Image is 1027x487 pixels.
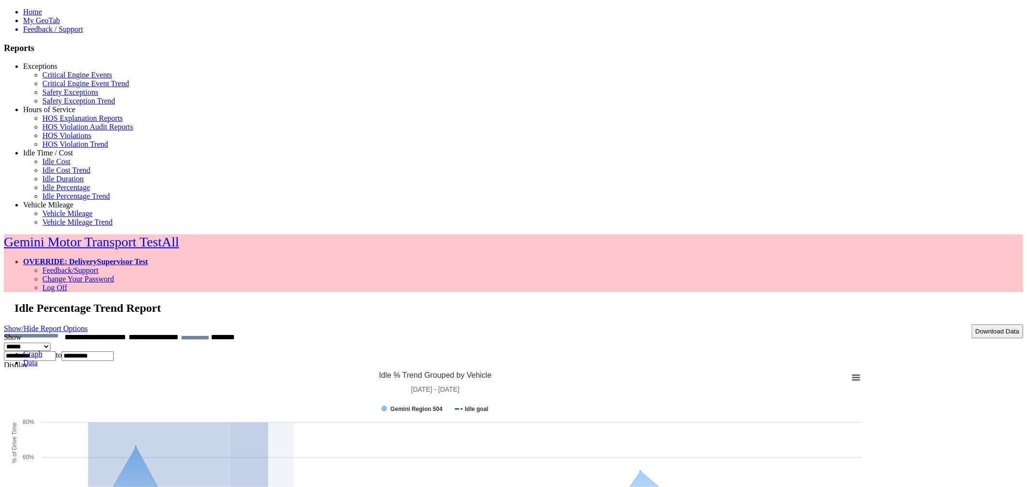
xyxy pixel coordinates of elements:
tspan: Idle % Trend Grouped by Vehicle [379,371,492,379]
a: Change Your Password [42,275,114,283]
tspan: % of Drive Time [11,423,18,463]
a: Log Off [42,283,67,292]
a: Vehicle Mileage [23,201,73,209]
a: Idle Duration [42,175,84,183]
a: Exceptions [23,62,57,70]
tspan: [DATE] - [DATE] [411,385,460,393]
a: Data [23,359,38,367]
a: Idle Percentage Trend [42,192,110,200]
a: OVERRIDE: DeliverySupervisor Test [23,257,148,266]
a: Gemini Motor Transport TestAll [4,234,179,249]
a: Critical Engine Events [42,71,112,79]
label: Show [4,333,21,341]
a: HOS Explanation Reports [42,114,123,122]
a: Feedback/Support [42,266,98,274]
a: Safety Exceptions [42,88,98,96]
text: 60% [23,454,34,461]
a: Graph [23,350,42,358]
text: 80% [23,419,34,425]
a: My GeoTab [23,16,60,25]
tspan: Gemini Region 504 [390,406,442,412]
a: Critical Engine Event Trend [42,79,129,88]
a: HOS Violation Trend [42,140,108,148]
tspan: Idle goal [465,406,489,412]
a: Idle Percentage [42,183,90,192]
h2: Idle Percentage Trend Report [14,302,1023,315]
a: Vehicle Mileage Trend [42,218,113,226]
a: Idle Time / Cost [23,149,73,157]
a: Vehicle Mileage [42,209,92,218]
a: Show/Hide Report Options [4,322,88,335]
a: Idle Cost Trend [42,166,91,174]
a: Safety Exception Trend [42,97,115,105]
label: Display [4,361,28,369]
a: HOS Violations [42,131,91,140]
a: Idle Cost [42,157,70,166]
h3: Reports [4,43,1023,53]
a: Feedback / Support [23,25,83,33]
button: Download Data [972,324,1023,338]
a: Home [23,8,42,16]
span: to [56,351,62,359]
a: Hours of Service [23,105,75,114]
a: HOS Violation Audit Reports [42,123,133,131]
